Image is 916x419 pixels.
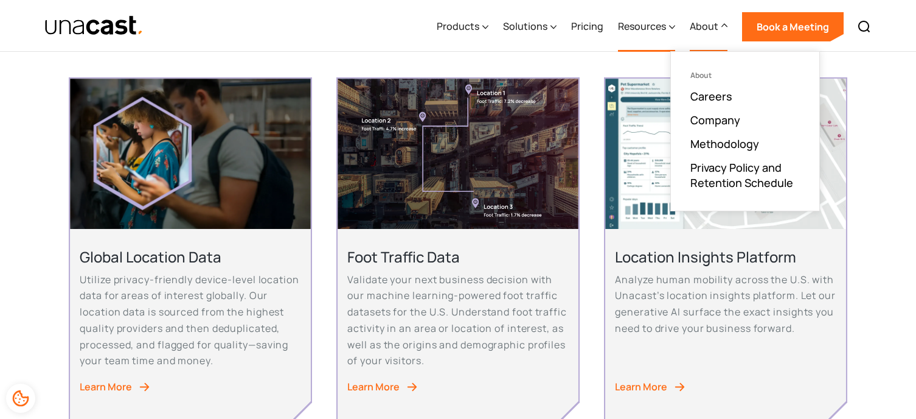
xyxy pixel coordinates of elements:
div: Resources [618,19,666,33]
a: Methodology [690,136,759,151]
nav: About [670,51,820,211]
a: Careers [690,89,732,104]
a: Privacy Policy and Retention Schedule [690,160,800,191]
a: Book a Meeting [742,12,844,41]
div: Learn More [80,379,132,395]
div: Cookie Preferences [6,384,35,413]
h2: Global Location Data [80,247,300,266]
div: About [690,71,800,80]
div: About [690,19,718,33]
img: Unacast text logo [44,15,144,37]
h2: Foot Traffic Data [347,247,568,266]
a: Learn More [80,379,300,395]
div: Resources [618,2,675,52]
p: Analyze human mobility across the U.S. with Unacast’s location insights platform. Let our generat... [615,272,836,337]
h2: Location Insights Platform [615,247,836,266]
a: Company [690,113,740,127]
div: About [690,2,727,52]
div: Products [437,19,479,33]
div: Solutions [503,19,547,33]
p: Utilize privacy-friendly device-level location data for areas of interest globally. Our location ... [80,272,300,369]
img: An aerial view of a city block with foot traffic data and location data information [338,79,578,229]
div: Products [437,2,488,52]
a: home [44,15,144,37]
a: Learn More [347,379,568,395]
div: Learn More [615,379,667,395]
a: Learn More [615,379,836,395]
p: Validate your next business decision with our machine learning-powered foot traffic datasets for ... [347,272,568,369]
div: Learn More [347,379,400,395]
div: Solutions [503,2,557,52]
a: Pricing [571,2,603,52]
img: Search icon [857,19,872,34]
